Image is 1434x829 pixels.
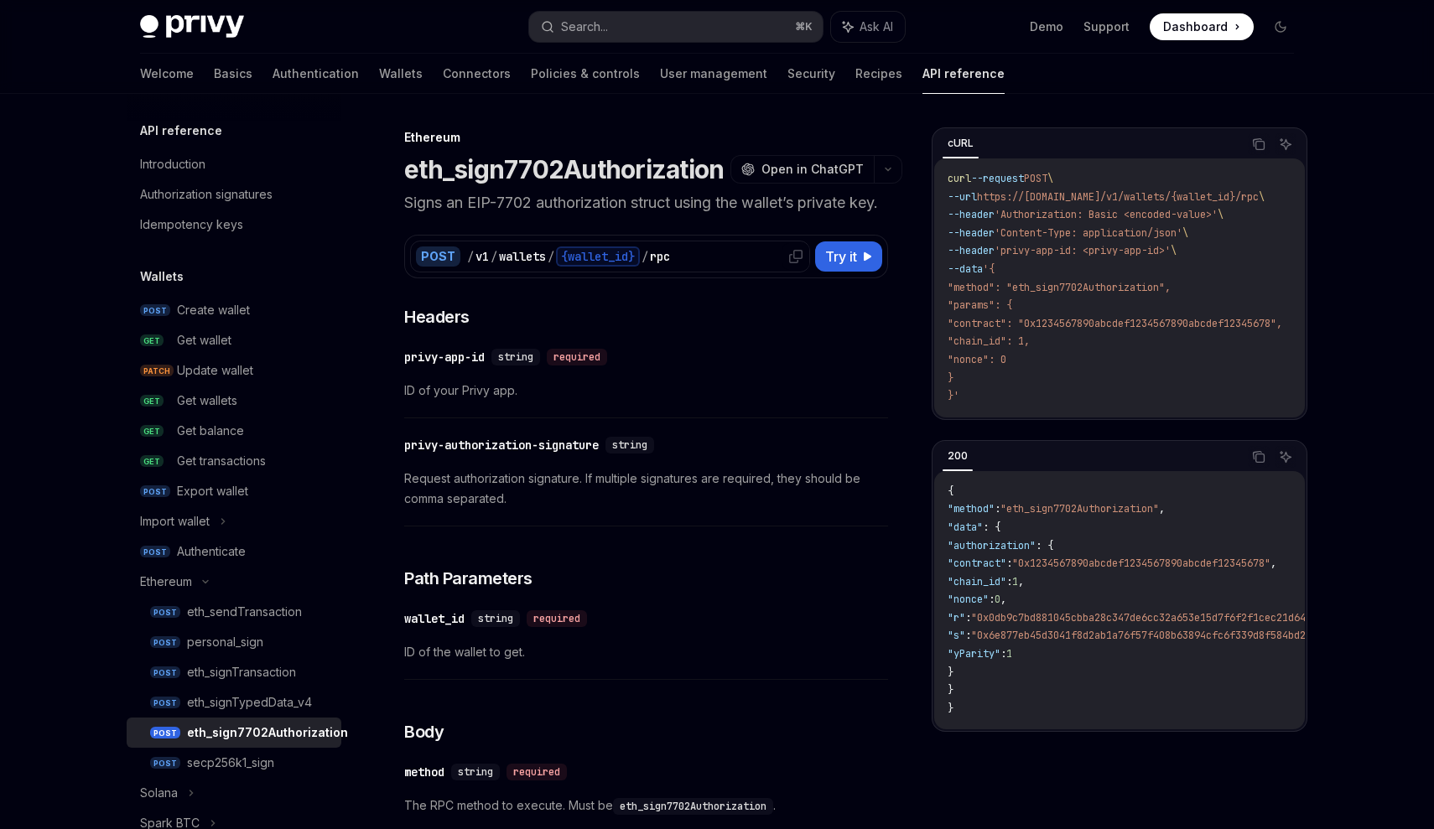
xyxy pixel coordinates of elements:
[404,154,724,184] h1: eth_sign7702Authorization
[150,727,180,739] span: POST
[948,629,965,642] span: "s"
[612,438,647,452] span: string
[948,262,983,276] span: --data
[948,190,977,204] span: --url
[140,425,164,438] span: GET
[140,267,184,287] h5: Wallets
[404,469,888,509] span: Request authorization signature. If multiple signatures are required, they should be comma separa...
[948,484,953,498] span: {
[971,172,1024,185] span: --request
[943,446,973,466] div: 200
[948,683,953,697] span: }
[140,365,174,377] span: PATCH
[214,54,252,94] a: Basics
[404,720,444,744] span: Body
[922,54,1005,94] a: API reference
[127,597,341,627] a: POSTeth_sendTransaction
[140,546,170,558] span: POST
[983,521,1000,534] span: : {
[177,481,248,501] div: Export wallet
[150,636,180,649] span: POST
[491,248,497,265] div: /
[965,611,971,624] span: :
[1182,226,1188,240] span: \
[1030,18,1063,35] a: Demo
[140,485,170,498] span: POST
[140,15,244,39] img: dark logo
[127,718,341,748] a: POSTeth_sign7702Authorization
[127,627,341,657] a: POSTpersonal_sign
[1275,446,1296,468] button: Ask AI
[855,54,902,94] a: Recipes
[127,476,341,506] a: POSTExport wallet
[1024,172,1047,185] span: POST
[831,12,905,42] button: Ask AI
[127,748,341,778] a: POSTsecp256k1_sign
[529,12,823,42] button: Search...⌘K
[187,753,274,773] div: secp256k1_sign
[404,381,888,401] span: ID of your Privy app.
[948,226,995,240] span: --header
[1083,18,1130,35] a: Support
[140,121,222,141] h5: API reference
[404,567,533,590] span: Path Parameters
[995,593,1000,606] span: 0
[1000,593,1006,606] span: ,
[127,179,341,210] a: Authorization signatures
[650,248,670,265] div: rpc
[140,511,210,531] div: Import wallet
[404,764,444,780] div: method
[1163,18,1228,35] span: Dashboard
[989,593,995,606] span: :
[443,54,511,94] a: Connectors
[127,657,341,687] a: POSTeth_signTransaction
[948,208,995,221] span: --header
[498,350,533,364] span: string
[127,295,341,325] a: POSTCreate wallet
[1006,575,1012,588] span: :
[642,248,648,265] div: /
[948,353,1006,366] span: "nonce": 0
[1036,539,1053,552] span: : {
[971,611,1370,624] span: "0x0db9c7bd881045cbba28c347de6cc32a653e15d7f6f2f1cec21d645f402a6419"
[761,161,864,178] span: Open in ChatGPT
[948,611,965,624] span: "r"
[478,612,513,625] span: string
[943,133,979,153] div: cURL
[177,421,244,441] div: Get balance
[971,629,1370,642] span: "0x6e877eb45d3041f8d2ab1a76f57f408b63894cfc6f339d8f584bd26efceae308"
[140,215,243,235] div: Idempotency keys
[948,521,983,534] span: "data"
[556,246,640,267] div: {wallet_id}
[1012,557,1270,570] span: "0x1234567890abcdef1234567890abcdef12345678"
[404,349,485,365] div: privy-app-id
[948,389,959,402] span: }'
[1006,647,1012,661] span: 1
[948,244,995,257] span: --header
[995,502,1000,516] span: :
[404,191,888,215] p: Signs an EIP-7702 authorization struct using the wallet’s private key.
[1248,133,1270,155] button: Copy the contents from the code block
[187,723,348,743] div: eth_sign7702Authorization
[177,391,237,411] div: Get wallets
[547,349,607,365] div: required
[561,17,608,37] div: Search...
[948,575,1006,588] span: "chain_id"
[140,54,194,94] a: Welcome
[475,248,489,265] div: v1
[787,54,835,94] a: Security
[404,642,888,662] span: ID of the wallet to get.
[150,606,180,619] span: POST
[948,371,953,385] span: }
[1259,190,1265,204] span: \
[404,129,888,146] div: Ethereum
[140,304,170,317] span: POST
[948,281,1171,294] span: "method": "eth_sign7702Authorization",
[150,757,180,769] span: POST
[1159,502,1165,516] span: ,
[177,451,266,471] div: Get transactions
[795,20,813,34] span: ⌘ K
[948,647,1000,661] span: "yParity"
[187,602,302,622] div: eth_sendTransaction
[177,360,253,381] div: Update wallet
